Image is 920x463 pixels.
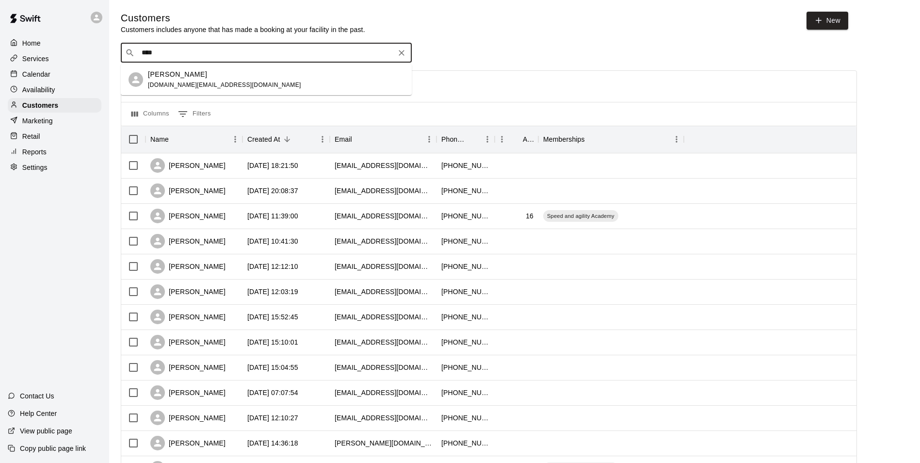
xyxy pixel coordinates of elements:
[8,114,101,128] a: Marketing
[280,132,294,146] button: Sort
[441,438,490,448] div: +18036034965
[121,43,412,63] div: Search customers by name or email
[22,163,48,172] p: Settings
[22,85,55,95] p: Availability
[335,186,432,196] div: gokulgondi@gmail.com
[22,38,41,48] p: Home
[22,54,49,64] p: Services
[441,337,490,347] div: +18033606730
[335,161,432,170] div: ptwobreilman@yahoo.com
[543,126,585,153] div: Memberships
[335,413,432,423] div: laurentruslow@gmail.com
[509,132,523,146] button: Sort
[145,126,242,153] div: Name
[335,211,432,221] div: dylanhern2009@gmail.com
[22,147,47,157] p: Reports
[395,46,408,60] button: Clear
[247,363,298,372] div: 2025-08-11 15:04:55
[436,126,495,153] div: Phone Number
[543,212,618,220] span: Speed and agility Academy
[121,12,365,25] h5: Customers
[247,312,298,322] div: 2025-08-13 15:52:45
[247,438,298,448] div: 2025-07-16 14:36:18
[247,186,298,196] div: 2025-09-03 20:08:37
[335,287,432,297] div: cjackson0473@gmail.com
[585,132,598,146] button: Sort
[121,25,365,34] p: Customers includes anyone that has made a booking at your facility in the past.
[538,126,684,153] div: Memberships
[150,234,226,248] div: [PERSON_NAME]
[441,262,490,271] div: +18039602249
[441,312,490,322] div: +18035138009
[247,262,298,271] div: 2025-08-29 12:12:10
[441,161,490,170] div: +13345467949
[335,126,352,153] div: Email
[247,211,298,221] div: 2025-09-03 11:39:00
[150,259,226,274] div: [PERSON_NAME]
[335,236,432,246] div: poettd9@gmail.com
[495,126,538,153] div: Age
[441,211,490,221] div: +18032100902
[526,211,533,221] div: 16
[129,106,172,122] button: Select columns
[441,236,490,246] div: +18436967805
[441,388,490,397] div: +17708001639
[150,126,169,153] div: Name
[150,183,226,198] div: [PERSON_NAME]
[8,83,101,97] a: Availability
[247,388,298,397] div: 2025-07-18 07:07:54
[169,132,182,146] button: Sort
[8,51,101,66] a: Services
[441,126,467,153] div: Phone Number
[150,335,226,349] div: [PERSON_NAME]
[441,186,490,196] div: +18033946801
[22,116,53,126] p: Marketing
[330,126,436,153] div: Email
[150,436,226,450] div: [PERSON_NAME]
[523,126,533,153] div: Age
[228,132,242,147] button: Menu
[8,67,101,82] a: Calendar
[543,210,618,222] div: Speed and agility Academy
[150,158,226,173] div: [PERSON_NAME]
[8,129,101,144] a: Retail
[148,69,207,80] p: [PERSON_NAME]
[20,426,72,436] p: View public page
[247,126,280,153] div: Created At
[8,98,101,113] a: Customers
[8,36,101,50] a: Home
[129,72,143,87] div: scott boris
[669,132,684,147] button: Menu
[150,209,226,223] div: [PERSON_NAME]
[150,385,226,400] div: [PERSON_NAME]
[247,413,298,423] div: 2025-07-17 12:10:27
[8,160,101,175] div: Settings
[441,363,490,372] div: +18036223743
[441,413,490,423] div: +18033519781
[242,126,330,153] div: Created At
[422,132,436,147] button: Menu
[335,363,432,372] div: wdougsaunders@gmail.com
[480,132,495,147] button: Menu
[335,337,432,347] div: lsgraham205@gmail.com
[20,444,86,453] p: Copy public page link
[150,284,226,299] div: [PERSON_NAME]
[352,132,366,146] button: Sort
[20,409,57,418] p: Help Center
[335,388,432,397] div: jldriver@gmail.com
[441,287,490,297] div: +18436320473
[22,100,58,110] p: Customers
[20,391,54,401] p: Contact Us
[22,132,40,141] p: Retail
[247,161,298,170] div: 2025-09-11 18:21:50
[247,337,298,347] div: 2025-08-11 15:10:01
[247,287,298,297] div: 2025-08-28 12:03:19
[8,145,101,159] div: Reports
[335,438,432,448] div: brad.shell@gmail.com
[335,312,432,322] div: mjonesjsm@gmail.com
